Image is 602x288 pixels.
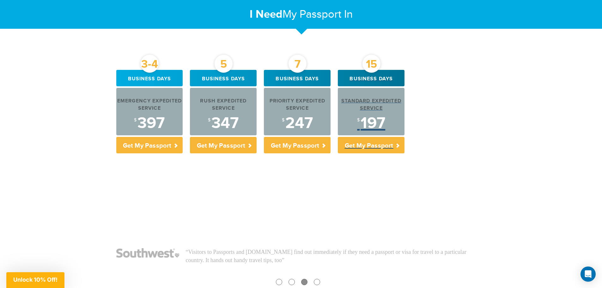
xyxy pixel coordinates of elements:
[208,118,210,123] sup: $
[186,248,486,264] p: “Visitors to Passports and [DOMAIN_NAME] find out immediately if they need a passport or visa for...
[581,267,596,282] div: Open Intercom Messenger
[141,55,159,73] div: 3-4
[300,8,353,21] span: Passport In
[6,272,64,288] div: Unlock 10% Off!
[116,137,183,153] p: Get My Passport
[357,118,360,123] sup: $
[338,137,404,153] p: Get My Passport
[338,70,404,86] div: Business days
[282,118,284,123] sup: $
[116,70,183,153] a: 3-4 Business days Emergency Expedited Service $397 Get My Passport
[250,8,283,21] strong: I Need
[13,276,58,283] span: Unlock 10% Off!
[116,115,183,131] div: 397
[362,55,380,73] div: 15
[215,55,233,73] div: 5
[289,55,307,73] div: 7
[116,70,183,86] div: Business days
[264,115,331,131] div: 247
[264,70,331,86] div: Business days
[116,98,183,112] div: Emergency Expedited Service
[190,137,257,153] p: Get My Passport
[134,118,137,123] sup: $
[264,98,331,112] div: Priority Expedited Service
[338,115,404,131] div: 197
[190,70,257,153] a: 5 Business days Rush Expedited Service $347 Get My Passport
[264,70,331,153] a: 7 Business days Priority Expedited Service $247 Get My Passport
[338,98,404,112] div: Standard Expedited Service
[116,8,486,21] h2: My
[190,70,257,86] div: Business days
[112,172,491,248] iframe: Customer reviews powered by Trustpilot
[190,115,257,131] div: 347
[116,248,179,258] img: Southwest
[264,137,331,153] p: Get My Passport
[338,70,404,153] a: 15 Business days Standard Expedited Service $197 Get My Passport
[190,98,257,112] div: Rush Expedited Service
